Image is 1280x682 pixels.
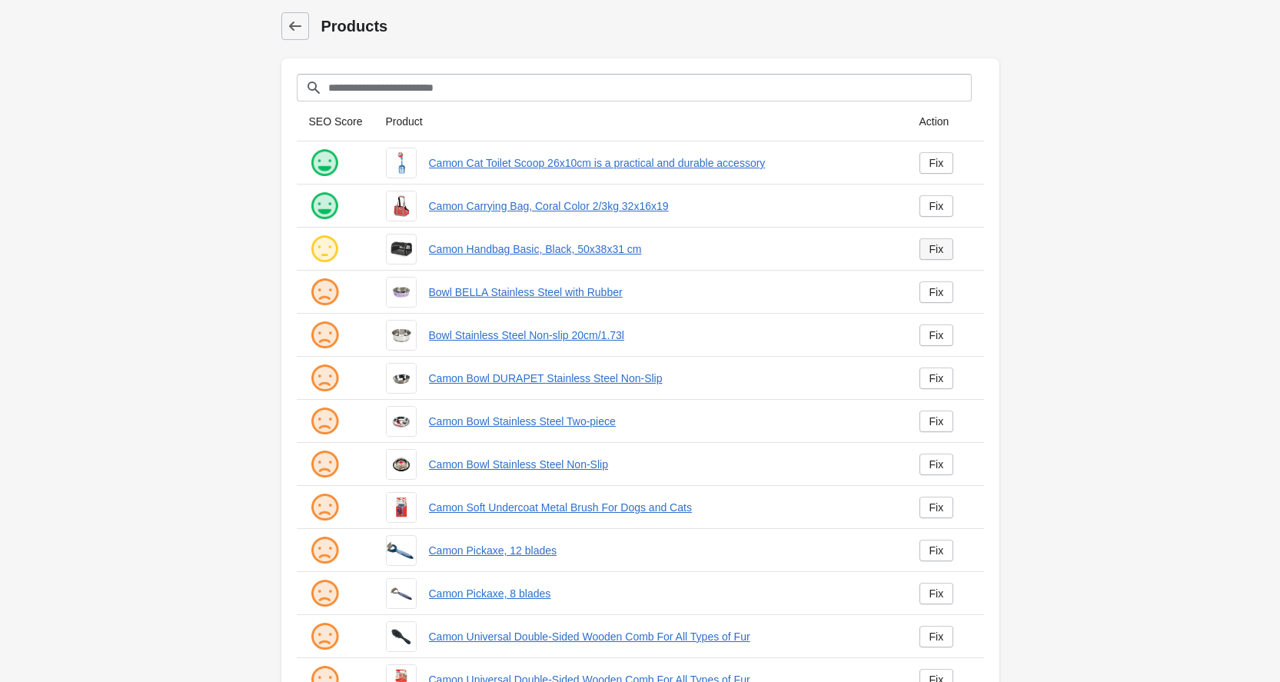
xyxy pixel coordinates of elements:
[919,583,954,604] a: Fix
[429,371,895,386] a: Camon Bowl DURAPET Stainless Steel Non-Slip
[309,535,340,566] img: sad.png
[929,286,944,298] div: Fix
[309,621,340,652] img: sad.png
[919,281,954,303] a: Fix
[429,629,895,644] a: Camon Universal Double-Sided Wooden Comb For All Types of Fur
[929,372,944,384] div: Fix
[309,578,340,609] img: sad.png
[929,157,944,169] div: Fix
[429,457,895,472] a: Camon Bowl Stainless Steel Non-Slip
[429,328,895,343] a: Bowl Stainless Steel Non-slip 20cm/1.73l
[929,329,944,341] div: Fix
[919,497,954,518] a: Fix
[919,238,954,260] a: Fix
[309,363,340,394] img: sad.png
[929,501,944,514] div: Fix
[429,155,895,171] a: Camon Cat Toilet Scoop 26x10cm is a practical and durable accessory
[929,200,944,212] div: Fix
[919,324,954,346] a: Fix
[929,544,944,557] div: Fix
[929,630,944,643] div: Fix
[929,415,944,427] div: Fix
[919,152,954,174] a: Fix
[309,191,340,221] img: happy.png
[929,587,944,600] div: Fix
[429,414,895,429] a: Camon Bowl Stainless Steel Two-piece
[919,368,954,389] a: Fix
[929,458,944,471] div: Fix
[429,284,895,300] a: Bowl BELLA Stainless Steel with Rubber
[309,234,340,264] img: ok.png
[429,198,895,214] a: Camon Carrying Bag, Coral Color 2/3kg 32x16x19
[429,241,895,257] a: Camon Handbag Basic, Black, 50x38x31 cm
[309,148,340,178] img: happy.png
[929,243,944,255] div: Fix
[309,277,340,308] img: sad.png
[919,195,954,217] a: Fix
[309,492,340,523] img: sad.png
[429,586,895,601] a: Camon Pickaxe, 8 blades
[919,454,954,475] a: Fix
[919,540,954,561] a: Fix
[429,500,895,515] a: Camon Soft Undercoat Metal Brush For Dogs and Cats
[309,449,340,480] img: sad.png
[374,101,907,141] th: Product
[429,543,895,558] a: Camon Pickaxe, 12 blades
[907,101,984,141] th: Action
[321,15,999,37] h1: Products
[309,406,340,437] img: sad.png
[919,411,954,432] a: Fix
[919,626,954,647] a: Fix
[309,320,340,351] img: sad.png
[297,101,374,141] th: SEO Score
